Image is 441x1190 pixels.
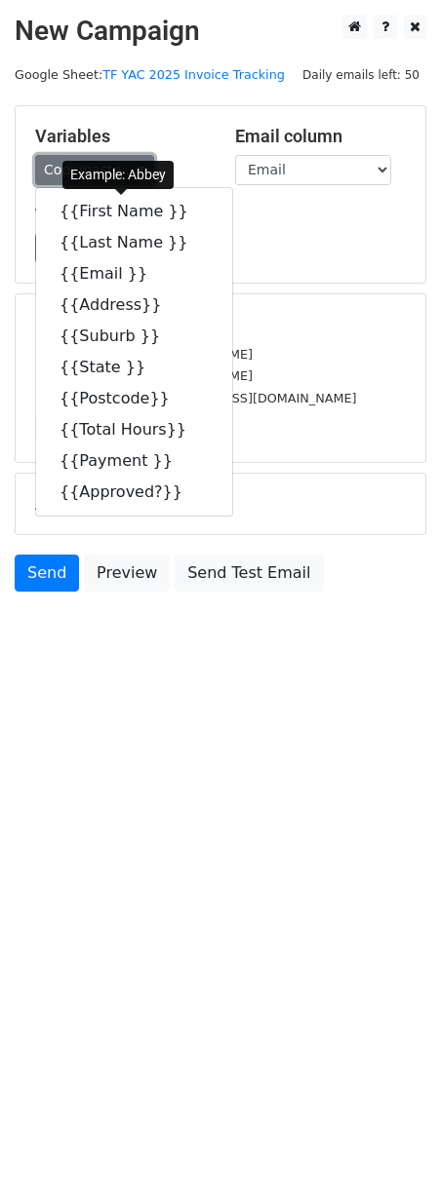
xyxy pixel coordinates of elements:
a: Daily emails left: 50 [296,67,426,82]
a: Send [15,555,79,592]
a: {{Last Name }} [36,227,232,258]
a: {{Payment }} [36,445,232,477]
a: Copy/paste... [35,155,154,185]
a: {{Suburb }} [36,321,232,352]
small: [EMAIL_ADDRESS][DOMAIN_NAME] [35,368,253,383]
a: {{Total Hours}} [36,414,232,445]
a: Send Test Email [175,555,323,592]
a: {{Address}} [36,289,232,321]
a: TF YAC 2025 Invoice Tracking [102,67,285,82]
a: {{First Name }} [36,196,232,227]
small: Google Sheet: [15,67,285,82]
small: [EMAIL_ADDRESS][DOMAIN_NAME] [35,347,253,362]
a: {{Email }} [36,258,232,289]
h5: Email column [235,126,406,147]
div: Example: Abbey [62,161,174,189]
iframe: Chat Widget [343,1096,441,1190]
a: {{Postcode}} [36,383,232,414]
a: {{Approved?}} [36,477,232,508]
a: {{State }} [36,352,232,383]
a: Preview [84,555,170,592]
span: Daily emails left: 50 [296,64,426,86]
h2: New Campaign [15,15,426,48]
h5: Variables [35,126,206,147]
